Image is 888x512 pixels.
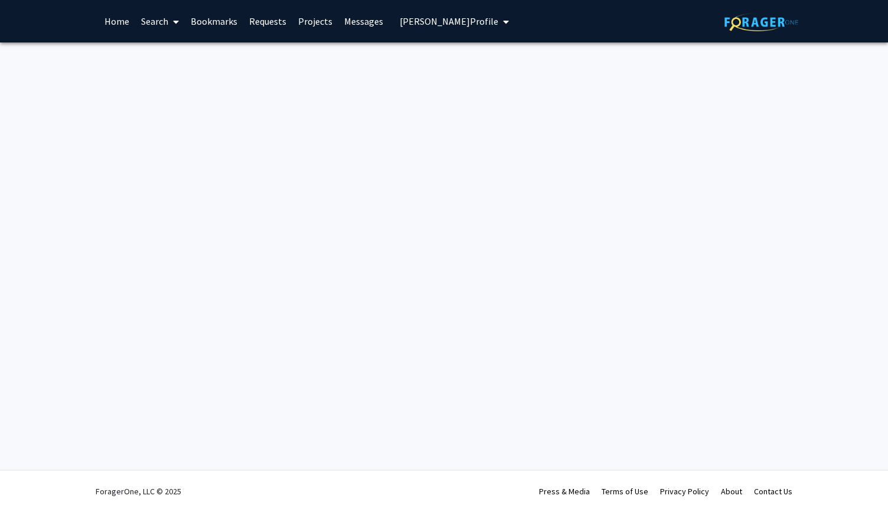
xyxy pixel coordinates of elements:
a: Press & Media [539,486,590,497]
a: Requests [243,1,292,42]
a: Privacy Policy [660,486,709,497]
a: Messages [338,1,389,42]
img: ForagerOne Logo [724,13,798,31]
a: Bookmarks [185,1,243,42]
a: Home [99,1,135,42]
a: Contact Us [754,486,792,497]
a: Projects [292,1,338,42]
a: About [721,486,742,497]
a: Search [135,1,185,42]
span: [PERSON_NAME] Profile [400,15,498,27]
a: Terms of Use [602,486,648,497]
div: ForagerOne, LLC © 2025 [96,471,181,512]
